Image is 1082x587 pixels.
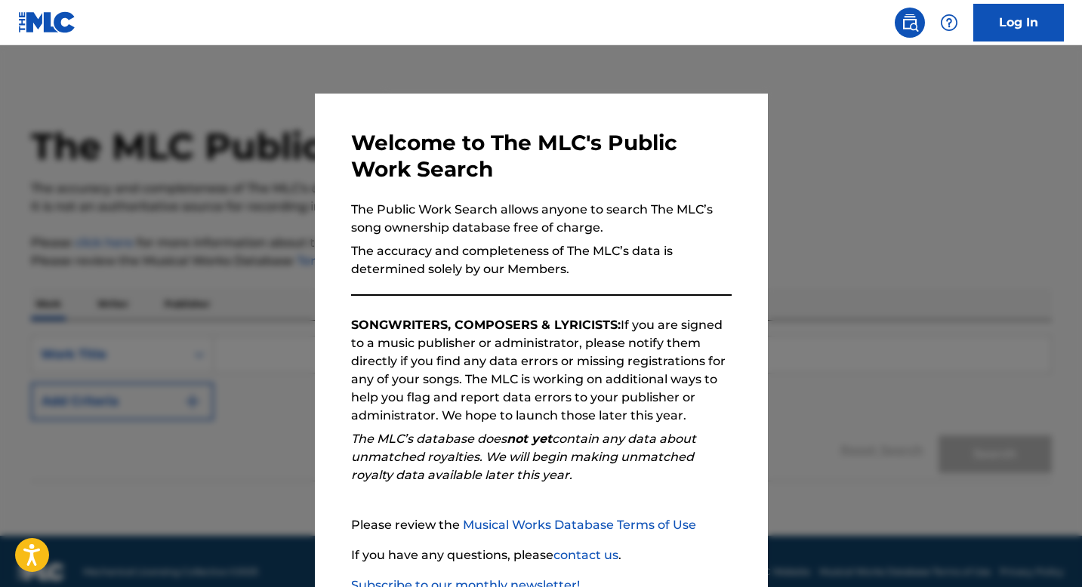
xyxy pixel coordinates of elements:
img: search [901,14,919,32]
p: If you are signed to a music publisher or administrator, please notify them directly if you find ... [351,316,732,425]
p: If you have any questions, please . [351,546,732,564]
a: contact us [553,548,618,562]
a: Musical Works Database Terms of Use [463,518,696,532]
strong: not yet [507,432,552,446]
p: The Public Work Search allows anyone to search The MLC’s song ownership database free of charge. [351,201,732,237]
img: help [940,14,958,32]
p: The accuracy and completeness of The MLC’s data is determined solely by our Members. [351,242,732,278]
h3: Welcome to The MLC's Public Work Search [351,130,732,183]
img: MLC Logo [18,11,76,33]
em: The MLC’s database does contain any data about unmatched royalties. We will begin making unmatche... [351,432,696,482]
a: Log In [973,4,1064,41]
div: Help [934,8,964,38]
strong: SONGWRITERS, COMPOSERS & LYRICISTS: [351,318,621,332]
p: Please review the [351,516,732,534]
a: Public Search [895,8,925,38]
